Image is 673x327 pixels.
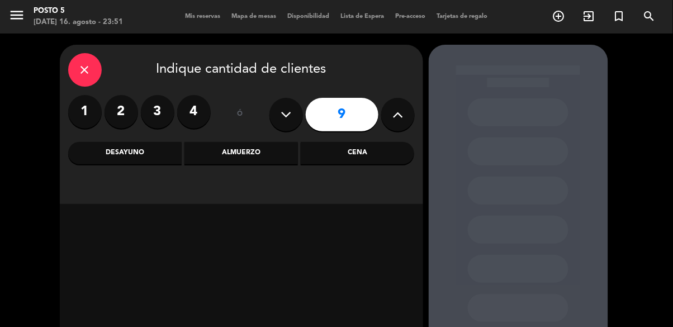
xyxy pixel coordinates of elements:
[335,13,390,20] span: Lista de Espera
[180,13,226,20] span: Mis reservas
[78,63,92,77] i: close
[34,6,123,17] div: Posto 5
[226,13,282,20] span: Mapa de mesas
[552,10,566,23] i: add_circle_outline
[282,13,335,20] span: Disponibilidad
[68,53,415,87] div: Indique cantidad de clientes
[301,142,414,164] div: Cena
[68,142,182,164] div: Desayuno
[68,95,102,129] label: 1
[582,10,596,23] i: exit_to_app
[432,13,494,20] span: Tarjetas de regalo
[390,13,432,20] span: Pre-acceso
[222,95,258,134] div: ó
[184,142,298,164] div: Almuerzo
[105,95,138,129] label: 2
[613,10,626,23] i: turned_in_not
[141,95,174,129] label: 3
[34,17,123,28] div: [DATE] 16. agosto - 23:51
[643,10,656,23] i: search
[177,95,211,129] label: 4
[8,7,25,27] button: menu
[8,7,25,23] i: menu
